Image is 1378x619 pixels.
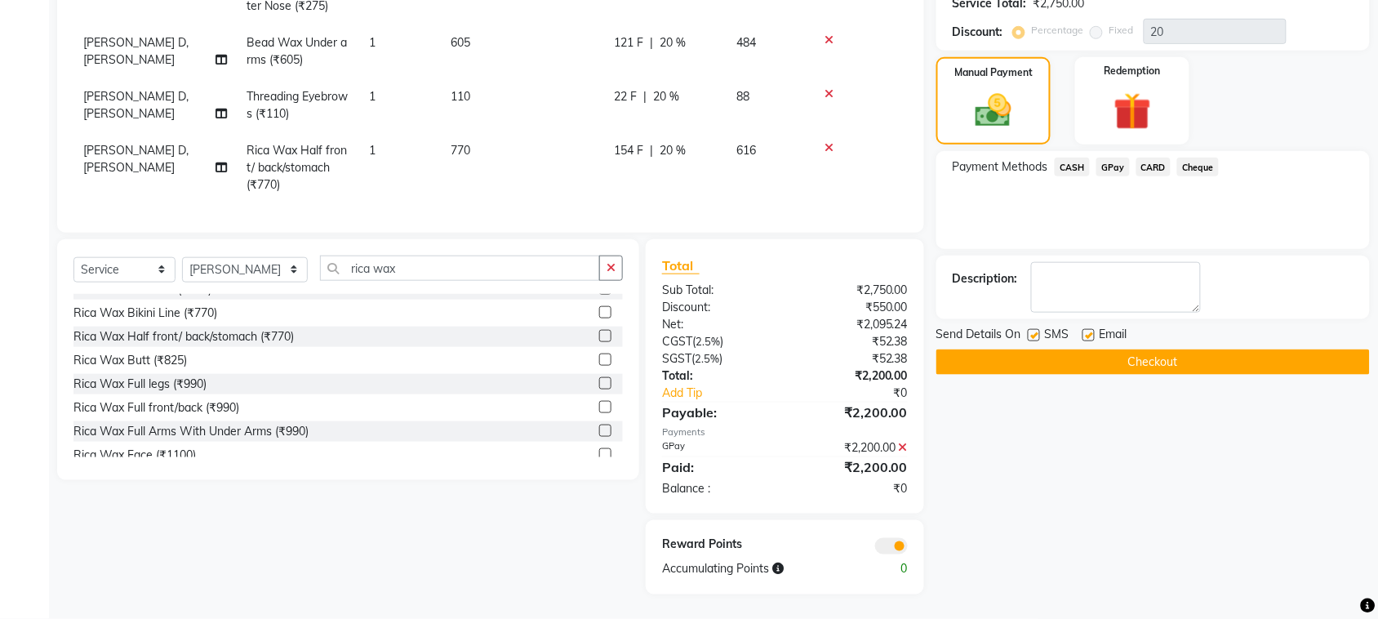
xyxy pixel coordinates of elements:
img: _gift.svg [1102,88,1163,135]
div: ₹0 [807,385,920,402]
div: ₹0 [785,480,920,497]
span: 605 [451,35,470,50]
div: Sub Total: [650,282,785,299]
div: ₹52.38 [785,333,920,350]
span: GPay [1096,158,1130,176]
span: [PERSON_NAME] D,[PERSON_NAME] [83,35,189,67]
input: Search or Scan [320,256,600,281]
span: Threading Eyebrows (₹110) [247,89,348,121]
div: Accumulating Points [650,561,852,578]
span: 2.5% [695,352,719,365]
span: 616 [736,143,756,158]
div: Balance : [650,480,785,497]
div: Rica Wax Butt (₹825) [73,352,187,369]
div: Rica Wax Half front/ back/stomach (₹770) [73,328,294,345]
div: Reward Points [650,537,785,554]
span: | [643,88,647,105]
div: GPay [650,439,785,456]
div: ₹550.00 [785,299,920,316]
div: ₹2,095.24 [785,316,920,333]
span: | [650,142,653,159]
div: Discount: [953,24,1003,41]
div: Payments [662,425,908,439]
div: ( ) [650,333,785,350]
span: CGST [662,334,692,349]
button: Checkout [936,350,1370,375]
span: 2.5% [696,335,720,348]
span: 1 [369,143,376,158]
span: | [650,34,653,51]
div: Total: [650,367,785,385]
span: [PERSON_NAME] D,[PERSON_NAME] [83,143,189,175]
div: Rica Wax Full Arms With Under Arms (₹990) [73,423,309,440]
span: 20 % [653,88,679,105]
div: Rica Wax Full legs (₹990) [73,376,207,393]
div: Payable: [650,403,785,422]
span: 20 % [660,142,686,159]
span: CARD [1136,158,1171,176]
span: Total [662,257,700,274]
span: CASH [1055,158,1090,176]
div: ₹2,200.00 [785,457,920,477]
div: Discount: [650,299,785,316]
span: 22 F [614,88,637,105]
div: ₹2,200.00 [785,439,920,456]
span: Rica Wax Half front/ back/stomach (₹770) [247,143,347,192]
span: 1 [369,89,376,104]
span: SGST [662,351,691,366]
span: Payment Methods [953,158,1048,176]
div: Rica Wax Bikini Line (₹770) [73,305,217,322]
div: ₹52.38 [785,350,920,367]
span: 770 [451,143,470,158]
label: Redemption [1105,64,1161,78]
label: Percentage [1032,23,1084,38]
label: Manual Payment [954,65,1033,80]
div: ₹2,200.00 [785,367,920,385]
span: Email [1100,326,1127,346]
label: Fixed [1109,23,1134,38]
div: ( ) [650,350,785,367]
span: 110 [451,89,470,104]
span: 121 F [614,34,643,51]
div: Rica Wax Face (₹1100) [73,447,196,464]
span: Cheque [1177,158,1219,176]
div: Description: [953,270,1018,287]
span: Send Details On [936,326,1021,346]
div: 0 [852,561,920,578]
span: 484 [736,35,756,50]
div: Rica Wax Full front/back (₹990) [73,399,239,416]
a: Add Tip [650,385,807,402]
span: 154 F [614,142,643,159]
span: SMS [1045,326,1069,346]
img: _cash.svg [964,90,1023,131]
div: ₹2,750.00 [785,282,920,299]
span: 20 % [660,34,686,51]
div: ₹2,200.00 [785,403,920,422]
span: [PERSON_NAME] D,[PERSON_NAME] [83,89,189,121]
div: Net: [650,316,785,333]
span: Bead Wax Under arms (₹605) [247,35,347,67]
span: 1 [369,35,376,50]
div: Paid: [650,457,785,477]
span: 88 [736,89,749,104]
